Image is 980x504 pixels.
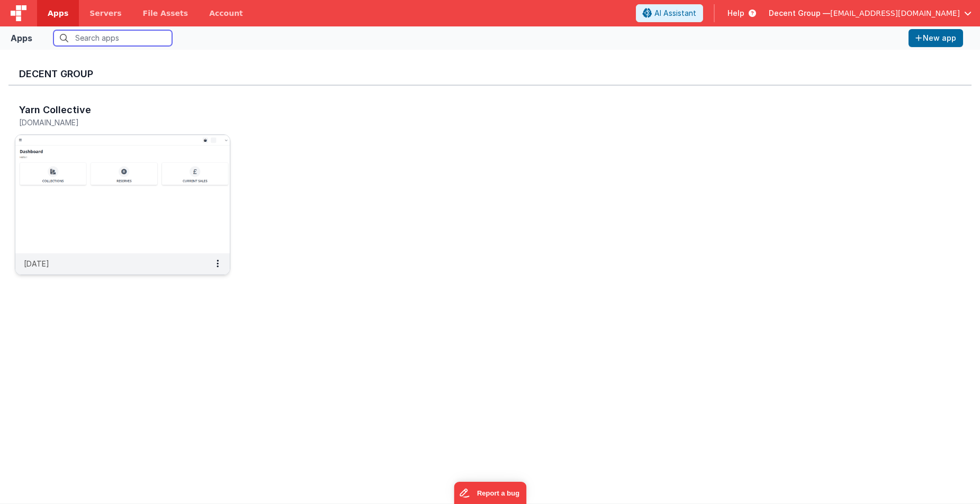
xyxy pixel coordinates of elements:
button: Decent Group — [EMAIL_ADDRESS][DOMAIN_NAME] [769,8,972,19]
span: Servers [89,8,121,19]
h3: Yarn Collective [19,105,91,115]
span: AI Assistant [654,8,696,19]
button: New app [909,29,963,47]
span: [EMAIL_ADDRESS][DOMAIN_NAME] [830,8,960,19]
h3: Decent Group [19,69,961,79]
div: Apps [11,32,32,44]
span: File Assets [143,8,188,19]
input: Search apps [53,30,172,46]
h5: [DOMAIN_NAME] [19,118,204,126]
p: [DATE] [24,258,49,269]
iframe: Marker.io feedback button [454,482,526,504]
span: Help [727,8,744,19]
button: AI Assistant [636,4,703,22]
span: Decent Group — [769,8,830,19]
span: Apps [48,8,68,19]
